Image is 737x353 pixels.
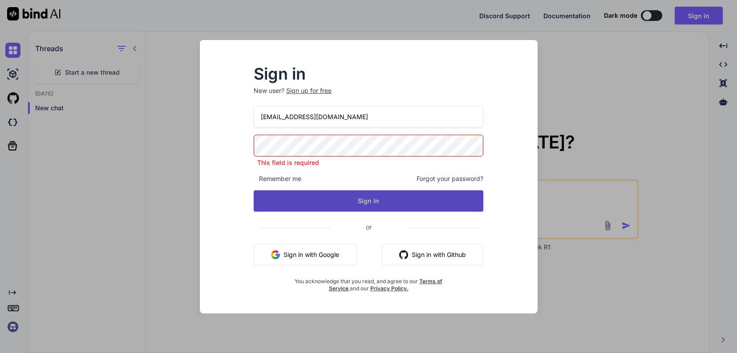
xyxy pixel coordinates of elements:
button: Sign in with Google [254,244,356,265]
img: google [271,250,280,259]
button: Sign In [254,190,483,212]
p: New user? [254,86,483,106]
h2: Sign in [254,67,483,81]
a: Terms of Service [329,278,443,292]
div: You acknowledge that you read, and agree to our and our [292,273,445,292]
p: This field is required [254,158,483,167]
span: Remember me [254,174,301,183]
img: github [399,250,408,259]
input: Login or Email [254,106,483,128]
div: Sign up for free [286,86,332,95]
span: Forgot your password? [417,174,483,183]
a: Privacy Policy. [370,285,409,292]
button: Sign in with Github [382,244,483,265]
span: or [330,216,407,238]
